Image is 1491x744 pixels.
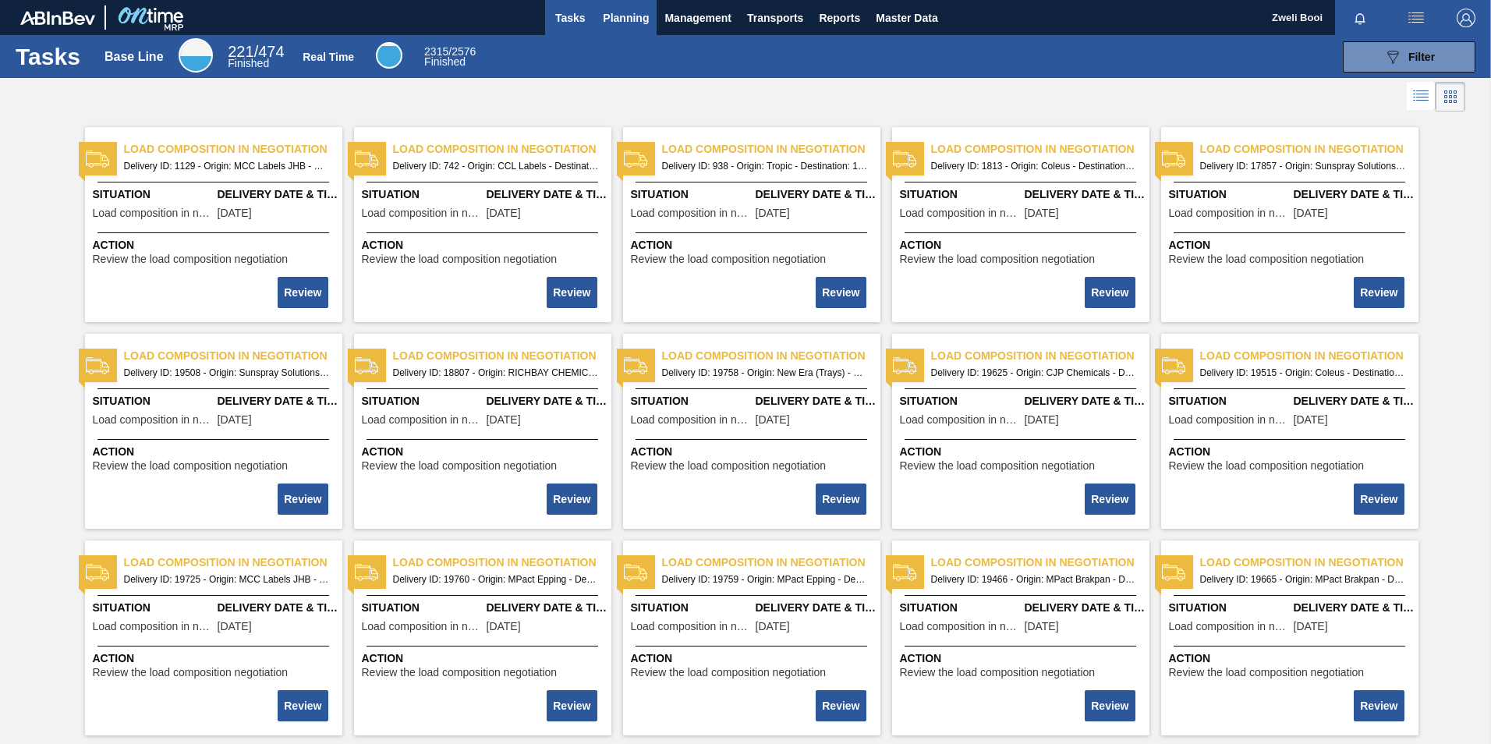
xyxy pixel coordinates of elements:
[1086,275,1136,310] div: Complete task: 2290073
[893,354,916,377] img: status
[1294,207,1328,219] span: 08/11/2025,
[93,600,214,616] span: Situation
[662,571,868,588] span: Delivery ID: 19759 - Origin: MPact Epping - Destination: 1SJ
[931,554,1149,571] span: Load composition in negotiation
[124,141,342,158] span: Load composition in negotiation
[487,621,521,632] span: 10/11/2025,
[362,207,483,219] span: Load composition in negotiation
[487,600,607,616] span: Delivery Date & Time
[393,554,611,571] span: Load composition in negotiation
[1354,277,1404,308] button: Review
[355,354,378,377] img: status
[278,484,328,515] button: Review
[424,45,448,58] span: 2315
[1200,348,1418,364] span: Load composition in negotiation
[1200,364,1406,381] span: Delivery ID: 19515 - Origin: Coleus - Destination: 1SD
[487,414,521,426] span: 09/08/2025,
[1169,444,1415,460] span: Action
[1457,9,1475,27] img: Logout
[362,253,558,265] span: Review the load composition negotiation
[1162,354,1185,377] img: status
[603,9,649,27] span: Planning
[362,600,483,616] span: Situation
[631,650,877,667] span: Action
[1169,237,1415,253] span: Action
[756,414,790,426] span: 10/11/2025,
[86,561,109,584] img: status
[747,9,803,27] span: Transports
[1294,186,1415,203] span: Delivery Date & Time
[631,186,752,203] span: Situation
[548,275,598,310] div: Complete task: 2290071
[228,43,284,60] span: / 474
[1085,690,1135,721] button: Review
[1025,393,1146,409] span: Delivery Date & Time
[86,147,109,171] img: status
[931,141,1149,158] span: Load composition in negotiation
[900,650,1146,667] span: Action
[900,444,1146,460] span: Action
[424,47,476,67] div: Real Time
[218,393,338,409] span: Delivery Date & Time
[279,275,329,310] div: Complete task: 2290070
[93,393,214,409] span: Situation
[900,253,1096,265] span: Review the load composition negotiation
[1200,571,1406,588] span: Delivery ID: 19665 - Origin: MPact Brakpan - Destination: 1SD
[631,253,827,265] span: Review the load composition negotiation
[1294,414,1328,426] span: 10/04/2025,
[1025,621,1059,632] span: 10/03/2025,
[86,354,109,377] img: status
[487,207,521,219] span: 01/27/2023,
[819,9,860,27] span: Reports
[817,275,867,310] div: Complete task: 2290072
[278,277,328,308] button: Review
[1169,600,1290,616] span: Situation
[1169,393,1290,409] span: Situation
[1162,561,1185,584] img: status
[424,55,466,68] span: Finished
[393,571,599,588] span: Delivery ID: 19760 - Origin: MPact Epping - Destination: 1SJ
[93,667,289,678] span: Review the load composition negotiation
[900,621,1021,632] span: Load composition in negotiation
[1086,482,1136,516] div: Complete task: 2290078
[816,484,866,515] button: Review
[362,621,483,632] span: Load composition in negotiation
[631,460,827,472] span: Review the load composition negotiation
[931,364,1137,381] span: Delivery ID: 19625 - Origin: CJP Chemicals - Destination: 1SB
[817,482,867,516] div: Complete task: 2290077
[547,690,597,721] button: Review
[1085,484,1135,515] button: Review
[104,50,164,64] div: Base Line
[624,147,647,171] img: status
[624,354,647,377] img: status
[93,444,338,460] span: Action
[816,690,866,721] button: Review
[631,444,877,460] span: Action
[1407,82,1436,112] div: List Vision
[218,186,338,203] span: Delivery Date & Time
[624,561,647,584] img: status
[124,554,342,571] span: Load composition in negotiation
[662,141,880,158] span: Load composition in negotiation
[662,364,868,381] span: Delivery ID: 19758 - Origin: New Era (Trays) - Destination: 1SJ
[1169,650,1415,667] span: Action
[93,237,338,253] span: Action
[362,667,558,678] span: Review the load composition negotiation
[218,621,252,632] span: 10/15/2025,
[124,158,330,175] span: Delivery ID: 1129 - Origin: MCC Labels JHB - Destination: 1SD
[1169,460,1365,472] span: Review the load composition negotiation
[228,57,269,69] span: Finished
[93,460,289,472] span: Review the load composition negotiation
[931,571,1137,588] span: Delivery ID: 19466 - Origin: MPact Brakpan - Destination: 1SA
[93,253,289,265] span: Review the load composition negotiation
[876,9,937,27] span: Master Data
[1335,7,1385,29] button: Notifications
[355,561,378,584] img: status
[362,460,558,472] span: Review the load composition negotiation
[487,393,607,409] span: Delivery Date & Time
[900,207,1021,219] span: Load composition in negotiation
[756,393,877,409] span: Delivery Date & Time
[124,364,330,381] span: Delivery ID: 19508 - Origin: Sunspray Solutions - Destination: 1SB
[900,460,1096,472] span: Review the load composition negotiation
[93,650,338,667] span: Action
